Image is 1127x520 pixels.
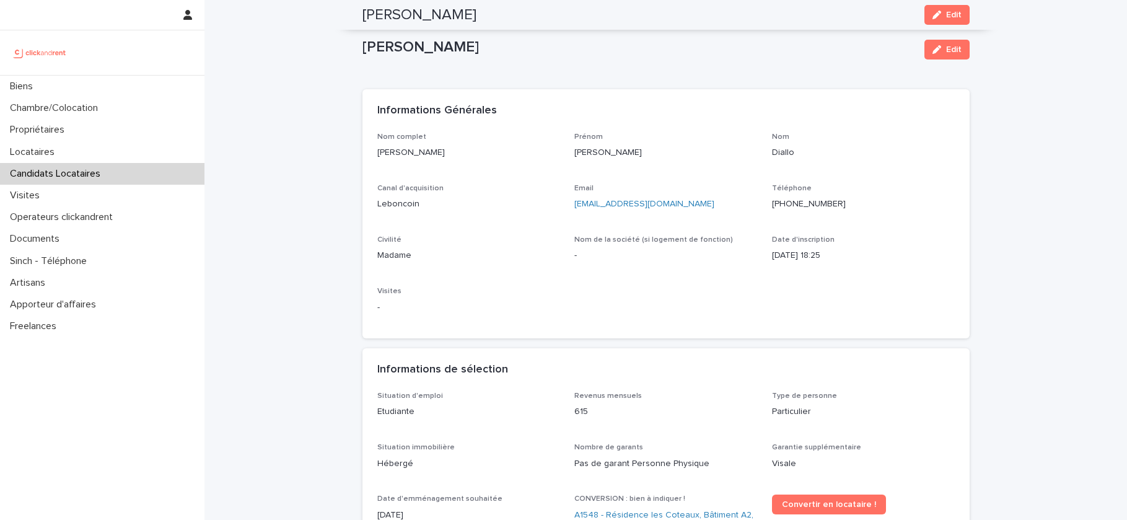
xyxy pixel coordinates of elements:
[377,236,401,244] span: Civilité
[5,168,110,180] p: Candidats Locataires
[574,392,642,400] span: Revenus mensuels
[924,40,970,59] button: Edit
[574,495,685,503] span: CONVERSION : bien à indiquer !
[5,299,106,311] p: Apporteur d'affaires
[782,500,876,509] span: Convertir en locataire !
[5,233,69,245] p: Documents
[772,495,886,514] a: Convertir en locataire !
[377,133,426,141] span: Nom complet
[5,190,50,201] p: Visites
[377,185,444,192] span: Canal d'acquisition
[772,133,789,141] span: Nom
[5,255,97,267] p: Sinch - Téléphone
[574,249,757,262] p: -
[574,146,757,159] p: [PERSON_NAME]
[5,146,64,158] p: Locataires
[574,444,643,451] span: Nombre de garants
[377,301,560,314] p: -
[946,11,962,19] span: Edit
[377,104,497,118] h2: Informations Générales
[772,200,846,208] ringoverc2c-84e06f14122c: Call with Ringover
[377,146,560,159] p: [PERSON_NAME]
[5,81,43,92] p: Biens
[377,198,560,211] p: Leboncoin
[772,457,955,470] p: Visale
[772,146,955,159] p: Diallo
[574,185,594,192] span: Email
[772,249,955,262] p: [DATE] 18:25
[772,200,846,208] ringoverc2c-number-84e06f14122c: [PHONE_NUMBER]
[772,444,861,451] span: Garantie supplémentaire
[924,5,970,25] button: Edit
[377,457,560,470] p: Hébergé
[772,392,837,400] span: Type de personne
[362,6,476,24] h2: [PERSON_NAME]
[574,236,733,244] span: Nom de la société (si logement de fonction)
[377,249,560,262] p: Madame
[5,277,55,289] p: Artisans
[5,211,123,223] p: Operateurs clickandrent
[574,405,757,418] p: 615
[772,405,955,418] p: Particulier
[377,288,401,295] span: Visites
[10,40,70,65] img: UCB0brd3T0yccxBKYDjQ
[574,133,603,141] span: Prénom
[377,405,560,418] p: Etudiante
[377,392,443,400] span: Situation d'emploi
[574,200,714,208] a: [EMAIL_ADDRESS][DOMAIN_NAME]
[5,124,74,136] p: Propriétaires
[362,38,914,56] p: [PERSON_NAME]
[5,320,66,332] p: Freelances
[5,102,108,114] p: Chambre/Colocation
[772,185,812,192] span: Téléphone
[946,45,962,54] span: Edit
[377,444,455,451] span: Situation immobilière
[772,236,835,244] span: Date d'inscription
[377,495,502,503] span: Date d'emménagement souhaitée
[574,457,757,470] p: Pas de garant Personne Physique
[377,363,508,377] h2: Informations de sélection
